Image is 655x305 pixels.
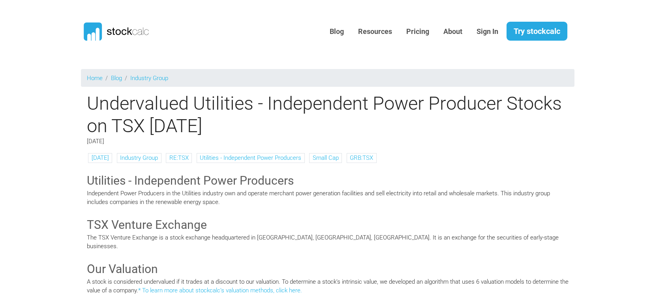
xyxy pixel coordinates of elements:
[200,154,301,161] a: Utilities - Independent Power Producers
[87,233,569,251] p: The TSX Venture Exchange is a stock exchange headquartered in [GEOGRAPHIC_DATA], [GEOGRAPHIC_DATA...
[169,154,189,161] a: RE:TSX
[87,189,569,207] p: Independent Power Producers in the Utilities industry own and operate merchant power generation f...
[87,138,104,145] span: [DATE]
[350,154,373,161] a: GRB:TSX
[87,172,569,189] h3: Utilities - Independent Power Producers
[313,154,339,161] a: Small Cap
[507,22,567,41] a: Try stockcalc
[87,217,569,233] h3: TSX Venture Exchange
[130,75,168,82] a: Industry Group
[92,154,109,161] a: [DATE]
[87,277,569,295] p: A stock is considered undervalued if it trades at a discount to our valuation. To determine a sto...
[324,22,350,41] a: Blog
[87,75,103,82] a: Home
[81,92,574,137] h1: Undervalued Utilities - Independent Power Producer Stocks on TSX [DATE]
[120,154,158,161] a: Industry Group
[142,287,302,294] a: To learn more about stockcalc’s valuation methods, click here.
[400,22,435,41] a: Pricing
[111,75,122,82] a: Blog
[352,22,398,41] a: Resources
[87,261,569,277] h3: Our Valuation
[81,69,574,87] nav: breadcrumb
[471,22,504,41] a: Sign In
[437,22,468,41] a: About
